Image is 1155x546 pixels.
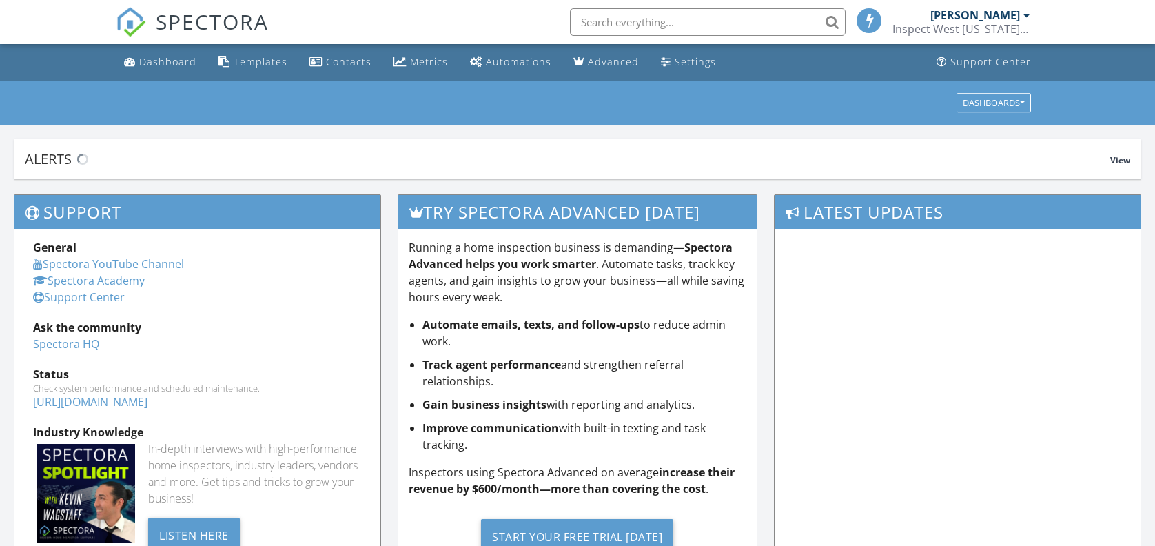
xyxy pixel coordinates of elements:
[422,397,546,412] strong: Gain business insights
[304,50,377,75] a: Contacts
[1110,154,1130,166] span: View
[25,150,1110,168] div: Alerts
[33,290,125,305] a: Support Center
[410,55,448,68] div: Metrics
[33,240,76,255] strong: General
[422,421,559,436] strong: Improve communication
[464,50,557,75] a: Automations (Basic)
[655,50,722,75] a: Settings
[116,19,269,48] a: SPECTORA
[139,55,196,68] div: Dashboard
[588,55,639,68] div: Advanced
[409,464,746,497] p: Inspectors using Spectora Advanced on average .
[156,7,269,36] span: SPECTORA
[33,256,184,272] a: Spectora YouTube Channel
[398,195,756,229] h3: Try spectora advanced [DATE]
[116,7,146,37] img: The Best Home Inspection Software - Spectora
[930,8,1020,22] div: [PERSON_NAME]
[422,420,746,453] li: with built-in texting and task tracking.
[33,319,362,336] div: Ask the community
[388,50,453,75] a: Metrics
[422,317,640,332] strong: Automate emails, texts, and follow-ups
[422,357,561,372] strong: Track agent performance
[957,93,1031,112] button: Dashboards
[14,195,380,229] h3: Support
[775,195,1141,229] h3: Latest Updates
[33,366,362,383] div: Status
[33,273,145,288] a: Spectora Academy
[234,55,287,68] div: Templates
[422,396,746,413] li: with reporting and analytics.
[33,383,362,394] div: Check system performance and scheduled maintenance.
[148,527,240,543] a: Listen Here
[33,336,99,352] a: Spectora HQ
[950,55,1031,68] div: Support Center
[213,50,293,75] a: Templates
[409,239,746,305] p: Running a home inspection business is demanding— . Automate tasks, track key agents, and gain ins...
[326,55,371,68] div: Contacts
[148,441,362,507] div: In-depth interviews with high-performance home inspectors, industry leaders, vendors and more. Ge...
[892,22,1030,36] div: Inspect West Georgia LLC
[931,50,1036,75] a: Support Center
[409,240,733,272] strong: Spectora Advanced helps you work smarter
[409,465,735,496] strong: increase their revenue by $600/month—more than covering the cost
[422,356,746,390] li: and strengthen referral relationships.
[675,55,716,68] div: Settings
[963,98,1025,108] div: Dashboards
[422,316,746,350] li: to reduce admin work.
[33,424,362,441] div: Industry Knowledge
[119,50,202,75] a: Dashboard
[33,394,147,410] a: [URL][DOMAIN_NAME]
[570,8,846,36] input: Search everything...
[37,444,135,543] img: Spectoraspolightmain
[568,50,644,75] a: Advanced
[486,55,551,68] div: Automations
